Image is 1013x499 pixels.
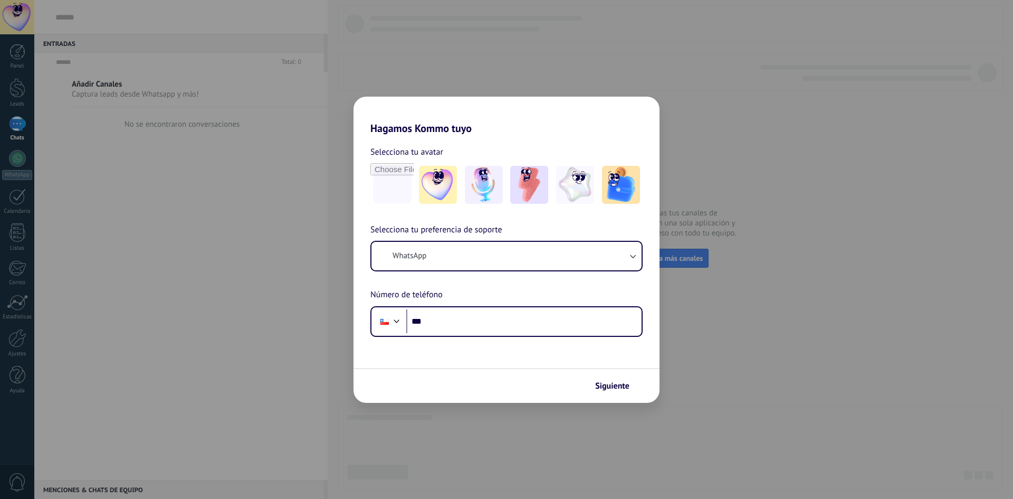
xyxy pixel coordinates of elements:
h2: Hagamos Kommo tuyo [353,97,660,135]
span: WhatsApp [393,251,426,261]
img: -3.jpeg [510,166,548,204]
div: Chile: + 56 [375,310,395,333]
button: WhatsApp [371,242,642,270]
img: -5.jpeg [602,166,640,204]
span: Selecciona tu avatar [370,145,443,159]
span: Selecciona tu preferencia de soporte [370,223,502,237]
img: -2.jpeg [465,166,503,204]
img: -1.jpeg [419,166,457,204]
button: Siguiente [590,377,644,395]
span: Número de teléfono [370,288,443,302]
img: -4.jpeg [556,166,594,204]
span: Siguiente [595,382,629,390]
